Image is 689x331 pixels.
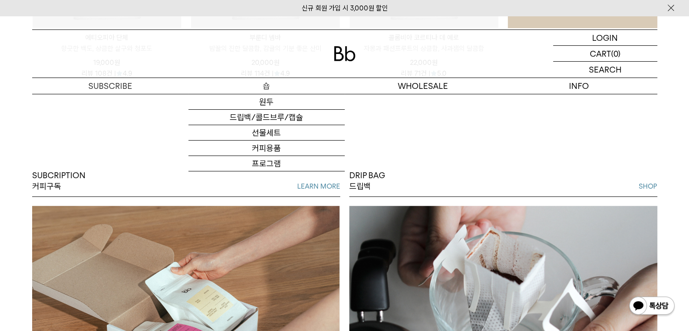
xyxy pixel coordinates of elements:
[297,181,340,192] a: LEARN MORE
[188,78,345,94] a: 숍
[639,181,657,192] a: SHOP
[590,46,611,61] p: CART
[32,78,188,94] a: SUBSCRIBE
[349,170,385,192] p: DRIP BAG 드립백
[188,156,345,171] a: 프로그램
[334,46,356,61] img: 로고
[553,30,657,46] a: LOGIN
[592,30,618,45] p: LOGIN
[302,4,388,12] a: 신규 회원 가입 시 3,000원 할인
[188,125,345,141] a: 선물세트
[32,170,86,192] p: SUBCRIPTION 커피구독
[628,296,675,317] img: 카카오톡 채널 1:1 채팅 버튼
[188,141,345,156] a: 커피용품
[501,78,657,94] p: INFO
[611,46,621,61] p: (0)
[188,94,345,110] a: 원두
[188,110,345,125] a: 드립백/콜드브루/캡슐
[553,46,657,62] a: CART (0)
[345,78,501,94] p: WHOLESALE
[589,62,622,78] p: SEARCH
